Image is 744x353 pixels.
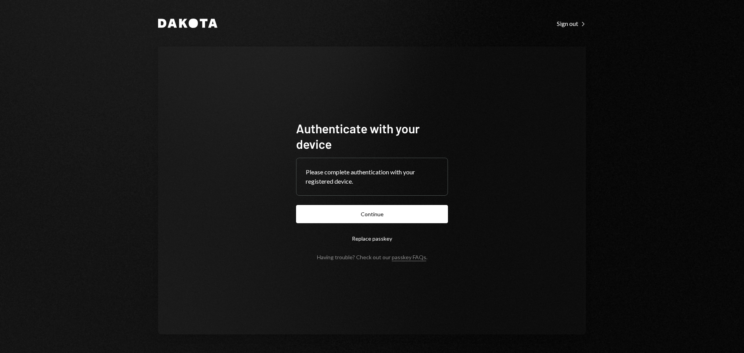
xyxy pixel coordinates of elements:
[306,167,438,186] div: Please complete authentication with your registered device.
[296,205,448,223] button: Continue
[296,229,448,248] button: Replace passkey
[392,254,426,261] a: passkey FAQs
[296,121,448,152] h1: Authenticate with your device
[317,254,427,260] div: Having trouble? Check out our .
[557,19,586,28] a: Sign out
[557,20,586,28] div: Sign out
